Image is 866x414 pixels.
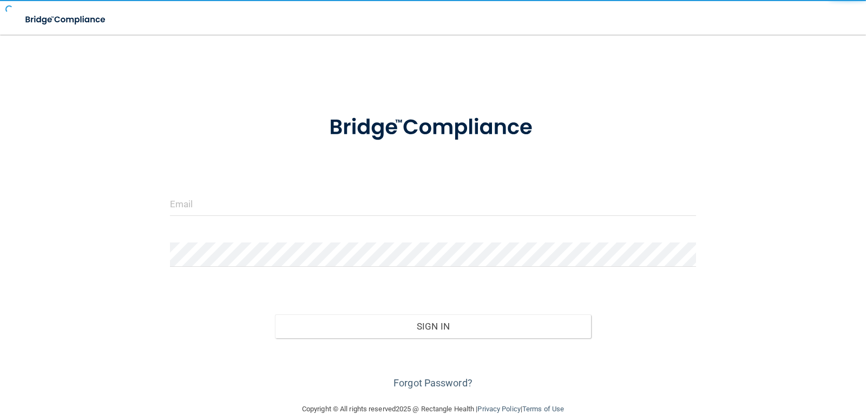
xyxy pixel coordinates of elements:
a: Forgot Password? [393,377,473,389]
input: Email [170,192,697,216]
a: Privacy Policy [477,405,520,413]
img: bridge_compliance_login_screen.278c3ca4.svg [307,100,559,156]
img: bridge_compliance_login_screen.278c3ca4.svg [16,9,116,31]
button: Sign In [275,314,591,338]
a: Terms of Use [522,405,564,413]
